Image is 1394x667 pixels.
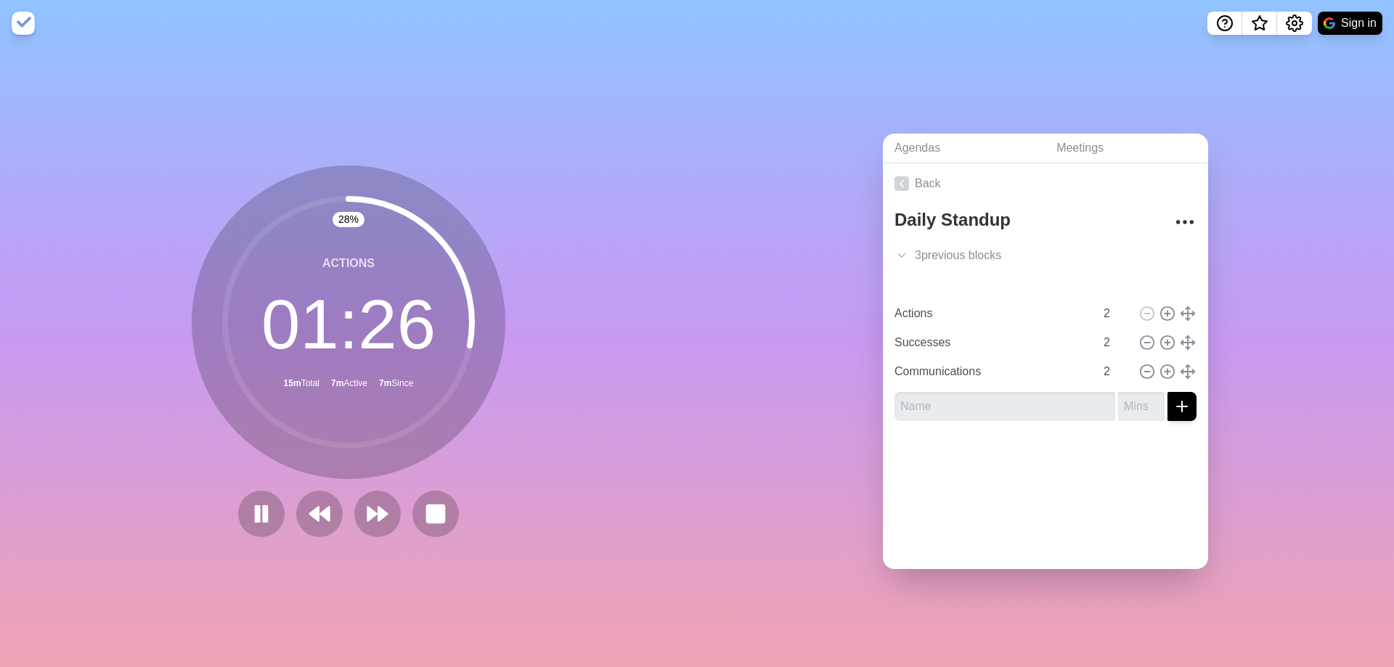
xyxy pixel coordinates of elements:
input: Name [894,392,1115,421]
img: google logo [1324,17,1335,29]
button: More [1170,208,1199,237]
a: Meetings [1045,134,1208,163]
input: Name [889,328,1095,357]
a: Back [883,163,1208,204]
input: Name [889,357,1095,386]
span: s [995,247,1001,264]
input: Mins [1118,392,1165,421]
a: Agendas [883,134,1045,163]
input: Mins [1098,328,1133,357]
div: 3 previous block [883,241,1208,270]
img: timeblocks logo [12,12,35,35]
button: Settings [1277,12,1312,35]
button: Sign in [1318,12,1382,35]
input: Mins [1098,299,1133,328]
input: Mins [1098,357,1133,386]
button: Help [1207,12,1242,35]
input: Name [889,299,1095,328]
button: What’s new [1242,12,1277,35]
